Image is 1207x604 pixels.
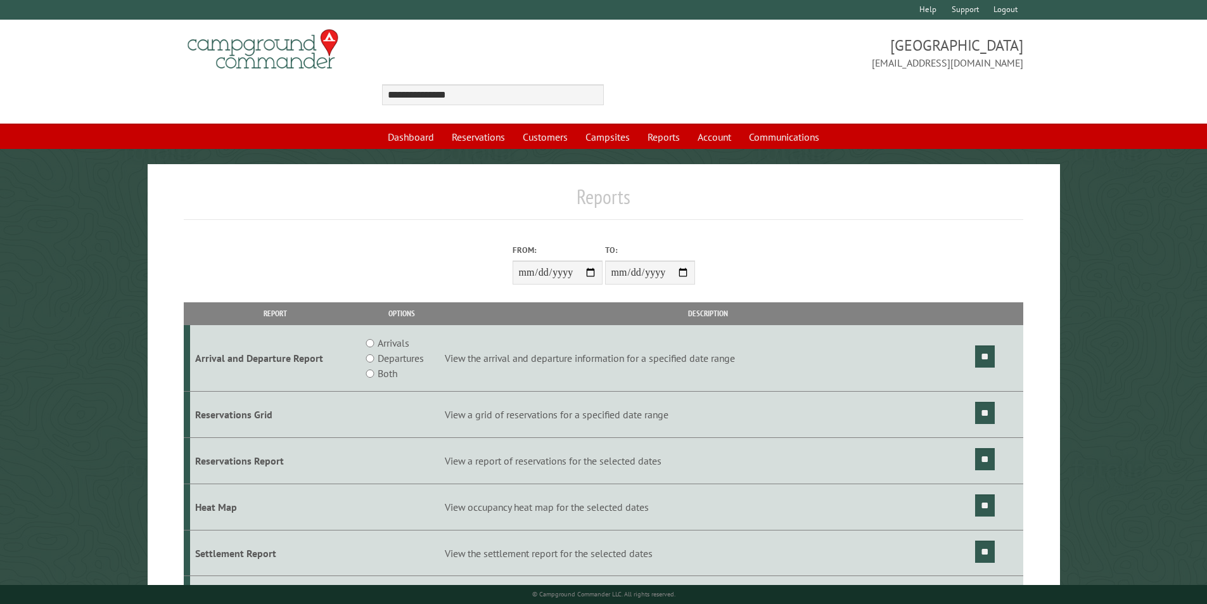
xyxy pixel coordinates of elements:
[513,244,603,256] label: From:
[190,392,361,438] td: Reservations Grid
[190,530,361,576] td: Settlement Report
[190,325,361,392] td: Arrival and Departure Report
[378,350,424,366] label: Departures
[360,302,442,324] th: Options
[690,125,739,149] a: Account
[515,125,575,149] a: Customers
[184,25,342,74] img: Campground Commander
[378,366,397,381] label: Both
[532,590,675,598] small: © Campground Commander LLC. All rights reserved.
[640,125,687,149] a: Reports
[378,335,409,350] label: Arrivals
[380,125,442,149] a: Dashboard
[190,302,361,324] th: Report
[190,484,361,530] td: Heat Map
[443,438,973,484] td: View a report of reservations for the selected dates
[444,125,513,149] a: Reservations
[443,530,973,576] td: View the settlement report for the selected dates
[443,302,973,324] th: Description
[184,184,1024,219] h1: Reports
[443,392,973,438] td: View a grid of reservations for a specified date range
[741,125,827,149] a: Communications
[443,325,973,392] td: View the arrival and departure information for a specified date range
[604,35,1024,70] span: [GEOGRAPHIC_DATA] [EMAIL_ADDRESS][DOMAIN_NAME]
[190,438,361,484] td: Reservations Report
[605,244,695,256] label: To:
[578,125,637,149] a: Campsites
[443,484,973,530] td: View occupancy heat map for the selected dates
